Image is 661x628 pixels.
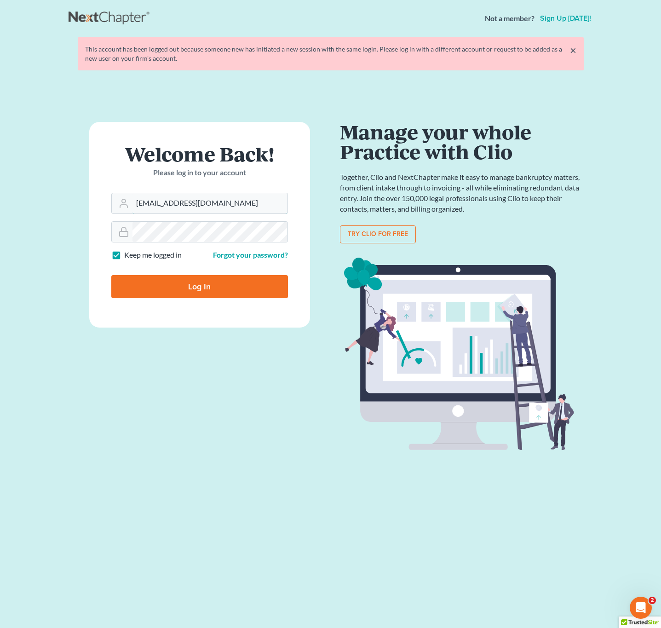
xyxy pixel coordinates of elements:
[649,597,656,604] span: 2
[124,250,182,260] label: Keep me logged in
[111,275,288,298] input: Log In
[340,122,584,161] h1: Manage your whole Practice with Clio
[85,45,576,63] div: This account has been logged out because someone new has initiated a new session with the same lo...
[630,597,652,619] iframe: Intercom live chat
[111,144,288,164] h1: Welcome Back!
[570,45,576,56] a: ×
[213,250,288,259] a: Forgot your password?
[111,167,288,178] p: Please log in to your account
[340,254,584,454] img: clio_bg-1f7fd5e12b4bb4ecf8b57ca1a7e67e4ff233b1f5529bdf2c1c242739b0445cb7.svg
[538,15,593,22] a: Sign up [DATE]!
[485,13,535,24] strong: Not a member?
[132,193,287,213] input: Email Address
[340,225,416,244] a: Try clio for free
[340,172,584,214] p: Together, Clio and NextChapter make it easy to manage bankruptcy matters, from client intake thro...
